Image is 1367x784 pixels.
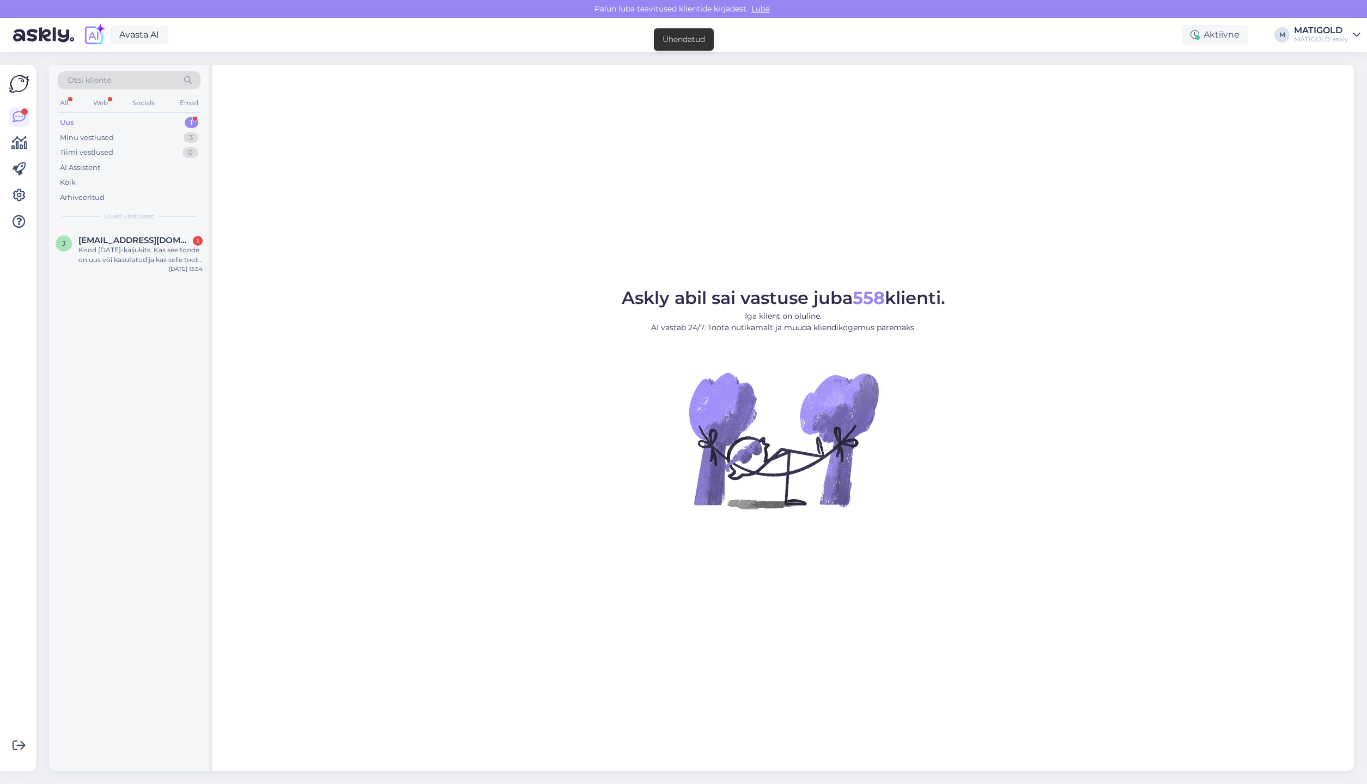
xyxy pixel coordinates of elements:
span: janekvaina007@gmail.com [78,235,192,245]
div: 1 [185,117,198,128]
div: Ühendatud [663,34,705,45]
div: Email [178,96,201,110]
b: 558 [853,287,885,308]
span: j [62,239,65,247]
div: Socials [130,96,157,110]
div: MATIGOLD askly [1294,35,1348,44]
div: 3 [184,132,198,143]
a: Avasta AI [110,26,168,44]
a: MATIGOLDMATIGOLD askly [1294,26,1360,44]
img: explore-ai [83,23,106,46]
div: M [1274,27,1290,42]
div: Minu vestlused [60,132,114,143]
div: Kõik [60,177,76,188]
div: [DATE] 13:54 [169,265,203,273]
div: All [58,96,70,110]
div: 0 [183,147,198,158]
div: MATIGOLD [1294,26,1348,35]
div: 1 [193,236,203,246]
div: Web [91,96,110,110]
span: Uued vestlused [104,211,155,221]
div: Aktiivne [1182,25,1248,45]
img: No Chat active [685,342,882,538]
span: Luba [748,4,773,14]
div: AI Assistent [60,162,100,173]
img: Askly Logo [9,74,29,94]
div: Arhiveeritud [60,192,105,203]
span: Otsi kliente [68,75,111,86]
div: Kood [DATE]-kaljukits. Kas see toode on uus või kasutatud ja kas selle toote tagumisel küljel on ... [78,245,203,265]
span: Askly abil sai vastuse juba klienti. [622,287,945,308]
div: Tiimi vestlused [60,147,113,158]
p: Iga klient on oluline. AI vastab 24/7. Tööta nutikamalt ja muuda kliendikogemus paremaks. [622,311,945,333]
div: Uus [60,117,74,128]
